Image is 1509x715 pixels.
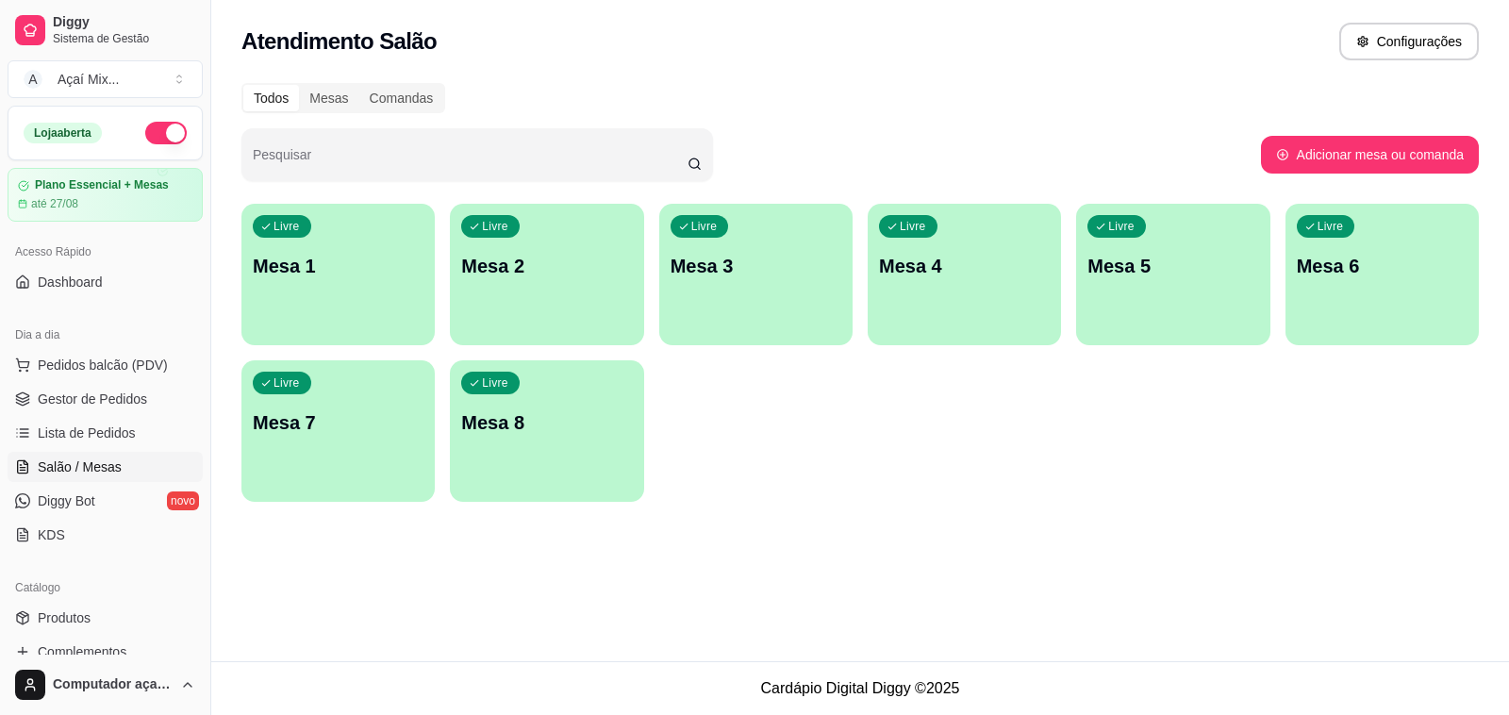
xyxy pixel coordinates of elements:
[53,31,195,46] span: Sistema de Gestão
[253,253,423,279] p: Mesa 1
[450,204,643,345] button: LivreMesa 2
[359,85,444,111] div: Comandas
[450,360,643,502] button: LivreMesa 8
[24,70,42,89] span: A
[8,384,203,414] a: Gestor de Pedidos
[38,457,122,476] span: Salão / Mesas
[58,70,119,89] div: Açaí Mix ...
[691,219,718,234] p: Livre
[8,520,203,550] a: KDS
[31,196,78,211] article: até 27/08
[8,350,203,380] button: Pedidos balcão (PDV)
[1108,219,1135,234] p: Livre
[243,85,299,111] div: Todos
[1087,253,1258,279] p: Mesa 5
[8,573,203,603] div: Catálogo
[38,608,91,627] span: Produtos
[8,486,203,516] a: Diggy Botnovo
[1339,23,1479,60] button: Configurações
[253,409,423,436] p: Mesa 7
[461,409,632,436] p: Mesa 8
[145,122,187,144] button: Alterar Status
[38,273,103,291] span: Dashboard
[482,219,508,234] p: Livre
[8,637,203,667] a: Complementos
[211,661,1509,715] footer: Cardápio Digital Diggy © 2025
[868,204,1061,345] button: LivreMesa 4
[8,452,203,482] a: Salão / Mesas
[8,8,203,53] a: DiggySistema de Gestão
[8,418,203,448] a: Lista de Pedidos
[482,375,508,391] p: Livre
[299,85,358,111] div: Mesas
[35,178,169,192] article: Plano Essencial + Mesas
[38,390,147,408] span: Gestor de Pedidos
[8,267,203,297] a: Dashboard
[461,253,632,279] p: Mesa 2
[38,642,126,661] span: Complementos
[1285,204,1479,345] button: LivreMesa 6
[38,424,136,442] span: Lista de Pedidos
[8,662,203,707] button: Computador açaí Mix
[671,253,841,279] p: Mesa 3
[8,168,203,222] a: Plano Essencial + Mesasaté 27/08
[1318,219,1344,234] p: Livre
[53,14,195,31] span: Diggy
[253,153,688,172] input: Pesquisar
[38,491,95,510] span: Diggy Bot
[24,123,102,143] div: Loja aberta
[1076,204,1269,345] button: LivreMesa 5
[1261,136,1479,174] button: Adicionar mesa ou comanda
[879,253,1050,279] p: Mesa 4
[241,204,435,345] button: LivreMesa 1
[53,676,173,693] span: Computador açaí Mix
[241,360,435,502] button: LivreMesa 7
[8,320,203,350] div: Dia a dia
[274,375,300,391] p: Livre
[8,603,203,633] a: Produtos
[659,204,853,345] button: LivreMesa 3
[38,356,168,374] span: Pedidos balcão (PDV)
[8,60,203,98] button: Select a team
[8,237,203,267] div: Acesso Rápido
[1297,253,1468,279] p: Mesa 6
[241,26,437,57] h2: Atendimento Salão
[274,219,300,234] p: Livre
[900,219,926,234] p: Livre
[38,525,65,544] span: KDS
